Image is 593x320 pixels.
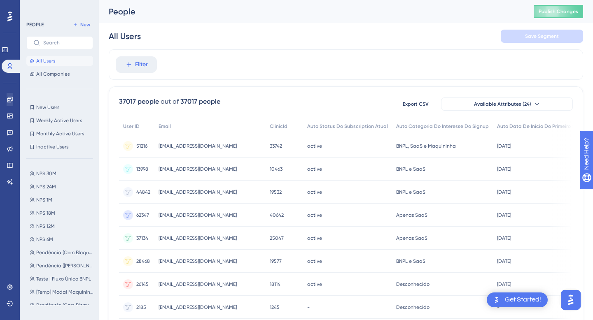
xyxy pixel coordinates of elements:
[26,21,44,28] div: PEOPLE
[159,212,237,218] span: [EMAIL_ADDRESS][DOMAIN_NAME]
[307,304,310,311] span: -
[307,235,322,241] span: active
[26,221,98,231] button: NPS 12M
[396,281,430,288] span: Desconhecido
[396,258,425,264] span: BNPL e SaaS
[403,101,429,107] span: Export CSV
[136,235,148,241] span: 37134
[270,235,284,241] span: 25047
[497,189,511,195] span: [DATE]
[492,295,502,305] img: launcher-image-alternative-text
[36,144,68,150] span: Inactive Users
[396,166,425,172] span: BNPL e SaaS
[159,123,171,130] span: Email
[136,212,149,218] span: 62347
[396,189,425,195] span: BNPL e SaaS
[501,30,583,43] button: Save Segment
[525,33,559,39] span: Save Segment
[70,20,93,30] button: New
[135,60,148,70] span: Filter
[109,6,513,17] div: People
[26,116,93,125] button: Weekly Active Users
[36,236,53,243] span: NPS 6M
[36,249,95,256] span: Pendência (Com Bloqueio) (II)
[36,71,70,77] span: All Companies
[159,235,237,241] span: [EMAIL_ADDRESS][DOMAIN_NAME]
[497,235,511,241] span: [DATE]
[505,295,541,304] div: Get Started!
[26,287,98,297] button: [Temp] Modal Maquininha
[307,123,388,130] span: Auto Status Do Subscription Atual
[26,56,93,66] button: All Users
[474,101,531,107] span: Available Attributes (24)
[539,8,578,15] span: Publish Changes
[36,223,55,230] span: NPS 12M
[534,5,583,18] button: Publish Changes
[396,143,456,149] span: BNPL, SaaS e Maquininha
[36,183,56,190] span: NPS 24M
[270,189,282,195] span: 19532
[270,143,282,149] span: 33742
[270,258,282,264] span: 19577
[497,212,511,218] span: [DATE]
[80,21,90,28] span: New
[26,261,98,271] button: Pendência ([PERSON_NAME])(I)
[26,182,98,192] button: NPS 24M
[497,281,511,288] span: [DATE]
[26,195,98,205] button: NPS 1M
[36,289,95,295] span: [Temp] Modal Maquininha
[123,123,140,130] span: User ID
[270,304,280,311] span: 1245
[136,304,146,311] span: 2185
[396,212,427,218] span: Apenas SaaS
[26,129,93,139] button: Monthly Active Users
[307,143,322,149] span: active
[395,97,436,111] button: Export CSV
[136,258,150,264] span: 28468
[26,274,98,284] button: Teste | Fluxo Único BNPL
[36,210,55,216] span: NPS 18M
[396,304,430,311] span: Desconhecido
[396,123,489,130] span: Auto Categoria Do Interesse Do Signup
[109,30,141,42] div: All Users
[487,292,548,307] div: Open Get Started! checklist
[26,248,98,257] button: Pendência (Com Bloqueio) (II)
[36,58,55,64] span: All Users
[36,117,82,124] span: Weekly Active Users
[36,262,95,269] span: Pendência ([PERSON_NAME])(I)
[26,208,98,218] button: NPS 18M
[136,166,148,172] span: 13998
[307,189,322,195] span: active
[36,130,84,137] span: Monthly Active Users
[136,281,149,288] span: 26145
[26,169,98,179] button: NPS 30M
[270,123,287,130] span: ClinicId
[136,189,150,195] span: 44842
[161,97,179,107] div: out of
[497,258,511,264] span: [DATE]
[159,281,237,288] span: [EMAIL_ADDRESS][DOMAIN_NAME]
[36,276,91,282] span: Teste | Fluxo Único BNPL
[19,2,51,12] span: Need Help?
[396,235,427,241] span: Apenas SaaS
[43,40,86,46] input: Search
[36,104,59,111] span: New Users
[159,166,237,172] span: [EMAIL_ADDRESS][DOMAIN_NAME]
[270,212,284,218] span: 40642
[136,143,147,149] span: 51216
[441,97,573,111] button: Available Attributes (24)
[270,281,280,288] span: 18114
[36,302,95,308] span: Pendência (Com Bloqueio) (III)
[307,281,322,288] span: active
[26,234,98,244] button: NPS 6M
[307,258,322,264] span: active
[159,189,237,195] span: [EMAIL_ADDRESS][DOMAIN_NAME]
[159,304,237,311] span: [EMAIL_ADDRESS][DOMAIN_NAME]
[26,142,93,152] button: Inactive Users
[159,258,237,264] span: [EMAIL_ADDRESS][DOMAIN_NAME]
[26,102,93,112] button: New Users
[558,288,583,312] iframe: UserGuiding AI Assistant Launcher
[307,212,322,218] span: active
